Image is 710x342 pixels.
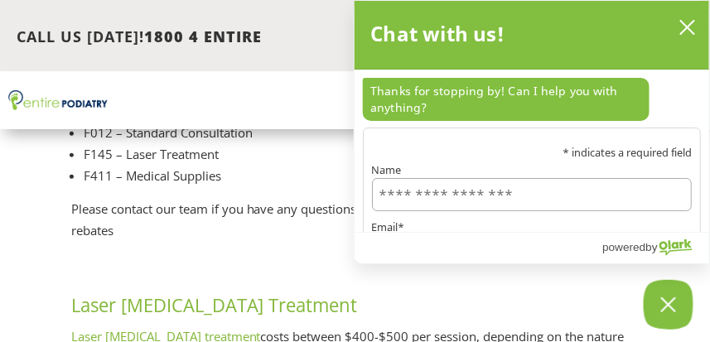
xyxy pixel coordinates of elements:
span: powered [602,237,645,258]
button: Close Chatbox [644,280,693,330]
li: F145 – Laser Treatment [84,143,640,165]
h2: Chat with us! [371,17,506,51]
p: CALL US [DATE]! [17,26,479,48]
p: Thanks for stopping by! Can I help you with anything? [363,78,650,121]
a: Powered by Olark [602,233,709,263]
label: Name [372,165,693,176]
span: 1800 4 ENTIRE [144,26,262,46]
li: F411 – Medical Supplies [84,165,640,186]
label: Email* [372,222,693,233]
input: Name [372,178,693,211]
a: Laser [MEDICAL_DATA] Treatment [71,292,358,317]
div: chat [355,70,710,128]
li: F012 – Standard Consultation [84,122,640,143]
p: * indicates a required field [372,147,693,158]
button: close chatbox [674,15,701,40]
p: Please contact our team if you have any questions about your treatment plan or private health fun... [71,199,640,253]
span: by [646,237,658,258]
